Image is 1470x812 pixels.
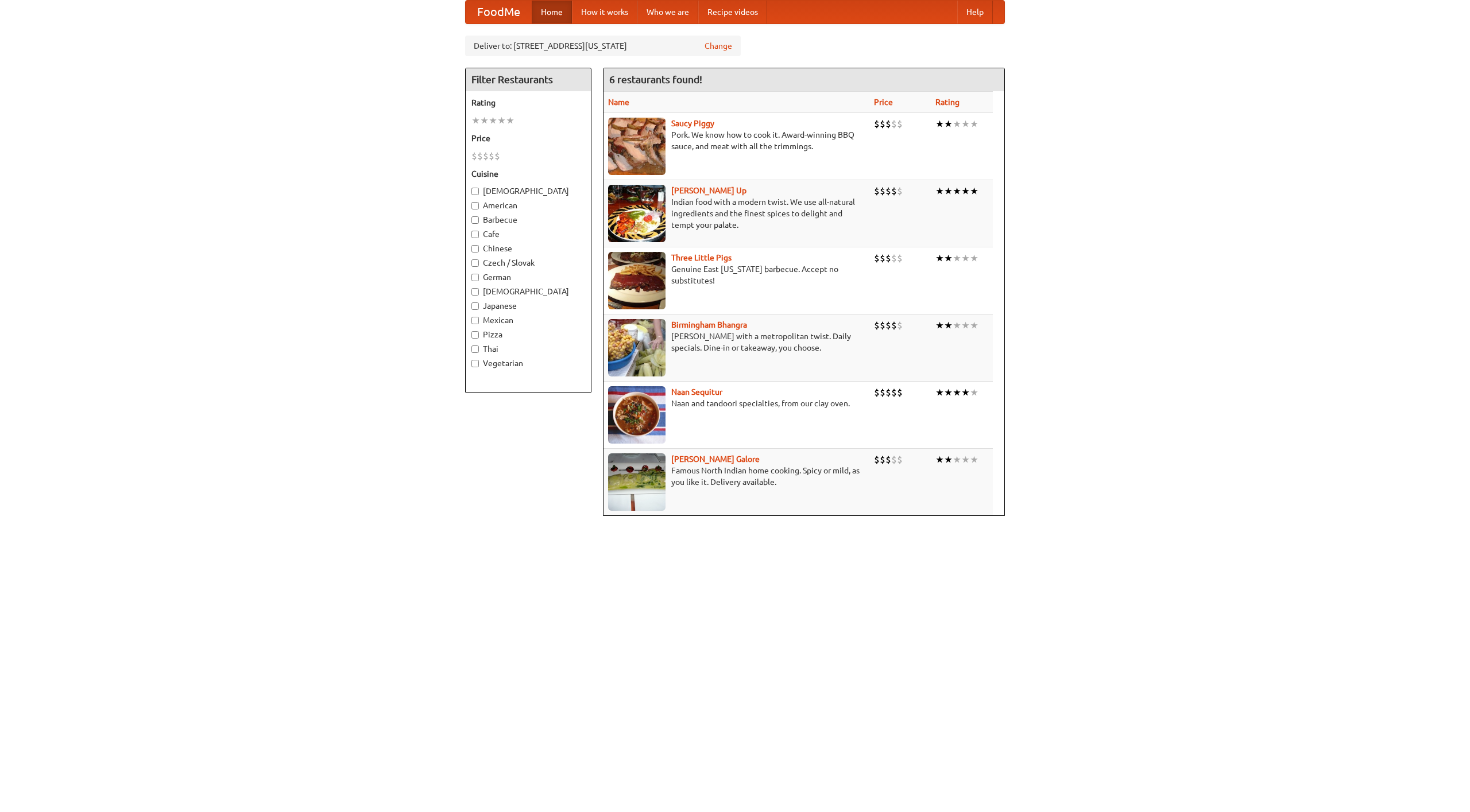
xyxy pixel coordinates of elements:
[961,386,970,399] li: ★
[885,118,891,130] li: $
[897,185,903,197] li: $
[885,453,891,466] li: $
[953,185,961,197] li: ★
[466,68,591,91] h4: Filter Restaurants
[608,263,865,286] p: Genuine East [US_STATE] barbecue. Accept no substitutes!
[953,252,961,265] li: ★
[608,398,865,409] p: Naan and tandoori specialties, from our clay oven.
[961,185,970,197] li: ★
[880,118,885,130] li: $
[671,186,746,195] a: [PERSON_NAME] Up
[471,202,479,209] input: American
[874,453,880,466] li: $
[880,386,885,399] li: $
[608,453,666,511] img: currygalore.jpg
[471,331,479,339] input: Pizza
[471,317,479,324] input: Mexican
[608,331,865,353] p: [PERSON_NAME] with a metropolitan twist. Daily specials. Dine-in or takeaway, you choose.
[885,319,891,332] li: $
[671,320,747,329] a: Birmingham Bhangra
[935,386,944,399] li: ★
[891,185,897,197] li: $
[944,453,953,466] li: ★
[897,386,903,399] li: $
[891,386,897,399] li: $
[944,386,953,399] li: ★
[471,214,585,226] label: Barbecue
[466,1,532,24] a: FoodMe
[885,185,891,197] li: $
[608,185,666,242] img: curryup.jpg
[953,453,961,466] li: ★
[957,1,993,24] a: Help
[671,454,760,464] a: [PERSON_NAME] Galore
[471,343,585,355] label: Thai
[471,231,479,238] input: Cafe
[608,252,666,309] img: littlepigs.jpg
[935,319,944,332] li: ★
[970,453,978,466] li: ★
[471,259,479,267] input: Czech / Slovak
[897,118,903,130] li: $
[970,185,978,197] li: ★
[961,453,970,466] li: ★
[874,118,880,130] li: $
[489,114,497,127] li: ★
[608,98,629,107] a: Name
[705,40,732,52] a: Change
[961,118,970,130] li: ★
[471,314,585,326] label: Mexican
[944,252,953,265] li: ★
[970,319,978,332] li: ★
[471,243,585,254] label: Chinese
[608,118,666,175] img: saucy.jpg
[609,74,702,85] ng-pluralize: 6 restaurants found!
[477,150,483,162] li: $
[637,1,698,24] a: Who we are
[891,453,897,466] li: $
[471,185,585,197] label: [DEMOGRAPHIC_DATA]
[944,185,953,197] li: ★
[471,188,479,195] input: [DEMOGRAPHIC_DATA]
[874,252,880,265] li: $
[874,185,880,197] li: $
[961,252,970,265] li: ★
[671,387,722,397] a: Naan Sequitur
[970,252,978,265] li: ★
[471,228,585,240] label: Cafe
[944,319,953,332] li: ★
[897,453,903,466] li: $
[471,358,585,369] label: Vegetarian
[935,98,960,107] a: Rating
[961,319,970,332] li: ★
[608,129,865,152] p: Pork. We know how to cook it. Award-winning BBQ sauce, and meat with all the trimmings.
[483,150,489,162] li: $
[698,1,767,24] a: Recipe videos
[471,345,479,353] input: Thai
[970,118,978,130] li: ★
[471,168,585,180] h5: Cuisine
[471,274,479,281] input: German
[671,253,732,262] a: Three Little Pigs
[471,245,479,252] input: Chinese
[497,114,506,127] li: ★
[953,118,961,130] li: ★
[465,36,741,56] div: Deliver to: [STREET_ADDRESS][US_STATE]
[608,196,865,231] p: Indian food with a modern twist. We use all-natural ingredients and the finest spices to delight ...
[471,288,479,296] input: [DEMOGRAPHIC_DATA]
[885,386,891,399] li: $
[471,286,585,297] label: [DEMOGRAPHIC_DATA]
[897,319,903,332] li: $
[608,319,666,376] img: bhangra.jpg
[953,386,961,399] li: ★
[572,1,637,24] a: How it works
[471,216,479,224] input: Barbecue
[897,252,903,265] li: $
[891,319,897,332] li: $
[880,453,885,466] li: $
[953,319,961,332] li: ★
[671,119,714,128] b: Saucy Piggy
